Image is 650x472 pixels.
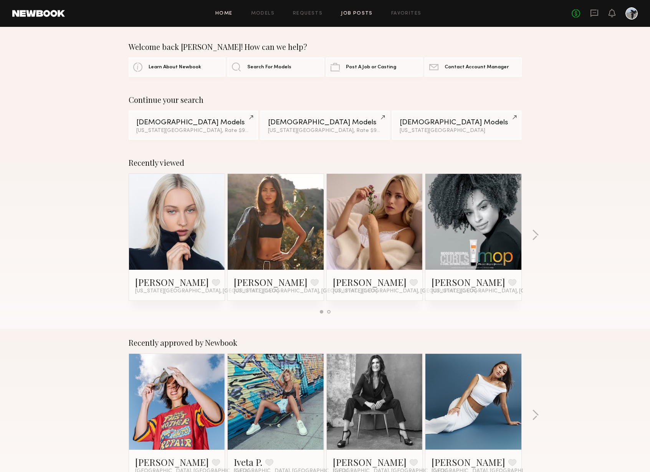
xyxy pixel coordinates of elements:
span: Contact Account Manager [445,65,509,70]
a: [PERSON_NAME] [333,456,407,468]
div: [DEMOGRAPHIC_DATA] Models [268,119,382,126]
span: Post A Job or Casting [346,65,396,70]
a: [PERSON_NAME] [234,276,308,288]
a: Job Posts [341,11,373,16]
a: Iveta P. [234,456,262,468]
a: Contact Account Manager [425,58,521,77]
span: [US_STATE][GEOGRAPHIC_DATA], [GEOGRAPHIC_DATA] [432,288,575,294]
span: [US_STATE][GEOGRAPHIC_DATA], [GEOGRAPHIC_DATA] [135,288,279,294]
span: Learn About Newbook [149,65,201,70]
div: [US_STATE][GEOGRAPHIC_DATA] [400,128,514,134]
a: [PERSON_NAME] [135,276,209,288]
a: [PERSON_NAME] [333,276,407,288]
div: [US_STATE][GEOGRAPHIC_DATA], Rate $95 - $100 [268,128,382,134]
div: Recently viewed [129,158,522,167]
a: Requests [293,11,323,16]
span: [US_STATE][GEOGRAPHIC_DATA], [GEOGRAPHIC_DATA] [333,288,476,294]
a: Favorites [391,11,422,16]
span: Search For Models [247,65,291,70]
a: Home [215,11,233,16]
a: Post A Job or Casting [326,58,423,77]
a: [PERSON_NAME] [432,456,505,468]
span: [US_STATE][GEOGRAPHIC_DATA], [GEOGRAPHIC_DATA] [234,288,377,294]
div: [DEMOGRAPHIC_DATA] Models [400,119,514,126]
a: Models [251,11,275,16]
a: [DEMOGRAPHIC_DATA] Models[US_STATE][GEOGRAPHIC_DATA] [392,111,521,140]
a: [PERSON_NAME] [135,456,209,468]
a: Search For Models [227,58,324,77]
a: [DEMOGRAPHIC_DATA] Models[US_STATE][GEOGRAPHIC_DATA], Rate $95 - $100 [260,111,390,140]
div: [DEMOGRAPHIC_DATA] Models [136,119,250,126]
div: Continue your search [129,95,522,104]
div: [US_STATE][GEOGRAPHIC_DATA], Rate $95 - $100 [136,128,250,134]
a: [DEMOGRAPHIC_DATA] Models[US_STATE][GEOGRAPHIC_DATA], Rate $95 - $100 [129,111,258,140]
a: [PERSON_NAME] [432,276,505,288]
div: Recently approved by Newbook [129,338,522,347]
div: Welcome back [PERSON_NAME]! How can we help? [129,42,522,51]
a: Learn About Newbook [129,58,225,77]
